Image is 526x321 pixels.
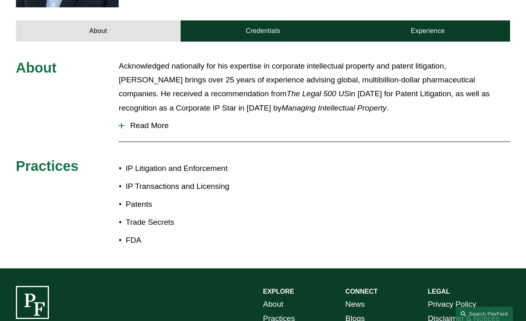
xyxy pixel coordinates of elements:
[119,59,510,115] p: Acknowledged nationally for his expertise in corporate intellectual property and patent litigatio...
[16,60,57,75] span: About
[16,20,181,42] a: About
[126,197,263,211] p: Patents
[126,233,263,247] p: FDA
[124,121,510,130] span: Read More
[126,215,263,229] p: Trade Secrets
[428,297,476,311] a: Privacy Policy
[281,104,387,112] em: Managing Intellectual Property
[181,20,345,42] a: Credentials
[456,307,513,321] a: Search this site
[263,288,294,295] strong: EXPLORE
[126,179,263,193] p: IP Transactions and Licensing
[345,288,378,295] strong: CONNECT
[263,297,283,311] a: About
[428,288,450,295] strong: LEGAL
[119,115,510,136] button: Read More
[126,162,263,175] p: IP Litigation and Enforcement
[287,89,349,98] em: The Legal 500 US
[16,158,79,174] span: Practices
[345,297,365,311] a: News
[345,20,510,42] a: Experience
